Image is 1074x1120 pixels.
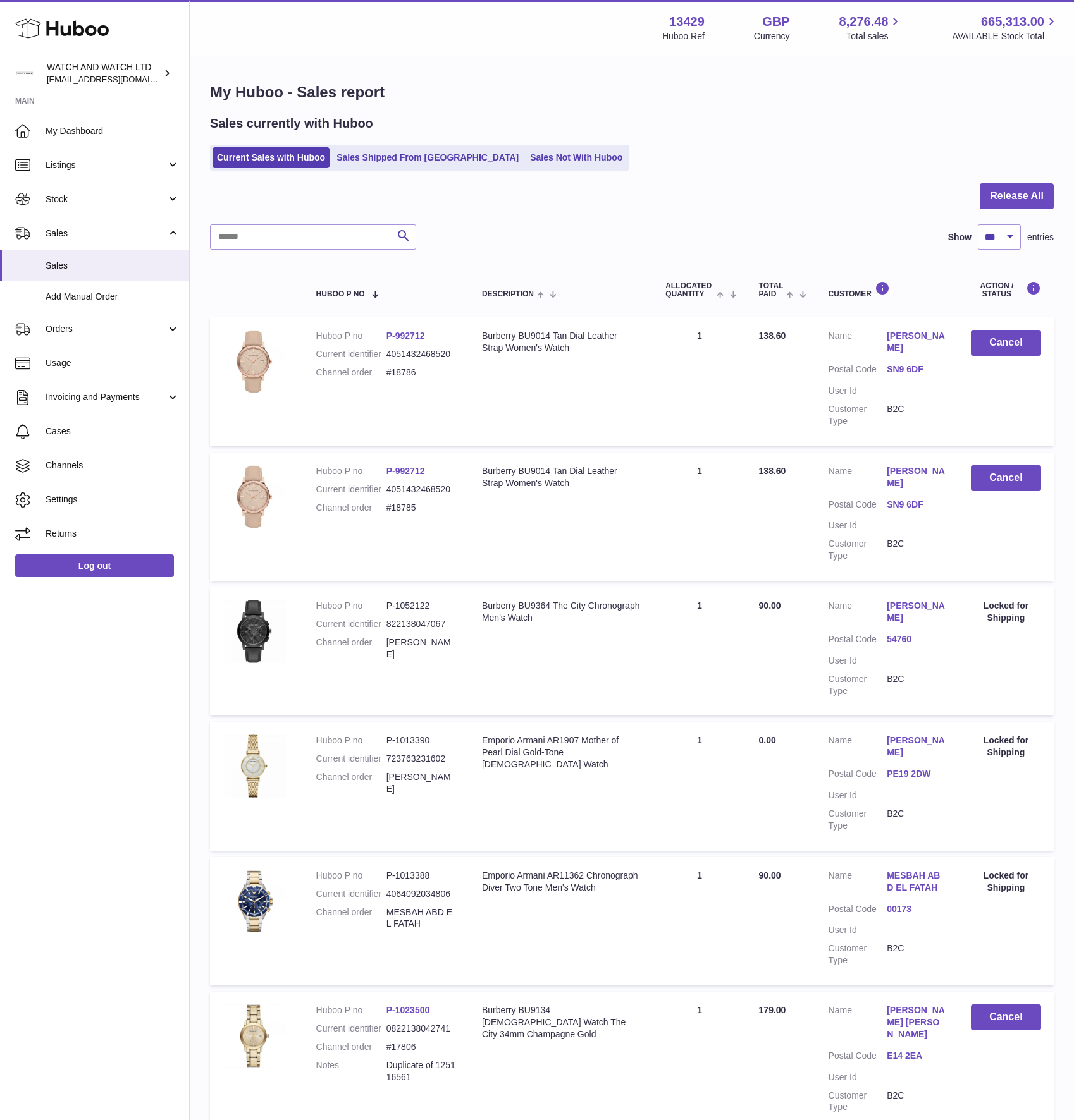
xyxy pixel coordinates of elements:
[829,808,887,832] dt: Customer Type
[887,768,946,780] a: PE19 2DW
[46,228,166,240] span: Sales
[213,147,330,168] a: Current Sales with Huboo
[46,357,180,369] span: Usage
[316,870,386,882] dt: Huboo P no
[386,906,457,930] dd: MESBAH ABD EL FATAH
[829,1050,887,1065] dt: Postal Code
[316,484,386,496] dt: Current identifier
[316,1004,386,1016] dt: Huboo P no
[386,618,457,630] dd: 822138047067
[386,484,457,496] dd: 4051432468520
[952,30,1059,42] span: AVAILABLE Stock Total
[887,633,946,645] a: 54760
[887,870,946,894] a: MESBAH ABD EL FATAH
[46,193,166,205] span: Stock
[829,499,887,514] dt: Postal Code
[887,600,946,624] a: [PERSON_NAME]
[971,1004,1041,1030] button: Cancel
[316,771,386,795] dt: Channel order
[887,538,946,562] dd: B2C
[316,734,386,746] dt: Huboo P no
[482,734,640,770] div: Emporio Armani AR1907 Mother of Pearl Dial Gold-Tone [DEMOGRAPHIC_DATA] Watch
[971,870,1041,894] div: Locked for Shipping
[887,465,946,489] a: [PERSON_NAME]
[829,734,887,762] dt: Name
[829,363,887,379] dt: Postal Code
[316,600,386,612] dt: Huboo P no
[316,618,386,630] dt: Current identifier
[46,260,180,272] span: Sales
[46,125,180,137] span: My Dashboard
[482,290,534,298] span: Description
[981,13,1044,30] span: 665,313.00
[223,465,286,528] img: 1718752441.jpg
[386,870,457,882] dd: P-1013388
[15,554,174,577] a: Log out
[210,115,373,132] h2: Sales currently with Huboo
[662,30,705,42] div: Huboo Ref
[754,30,790,42] div: Currency
[829,281,946,298] div: Customer
[316,1023,386,1035] dt: Current identifier
[948,231,972,243] label: Show
[829,1004,887,1044] dt: Name
[526,147,627,168] a: Sales Not With Huboo
[46,391,166,403] span: Invoicing and Payments
[887,1004,946,1040] a: [PERSON_NAME] [PERSON_NAME]
[762,13,789,30] strong: GBP
[386,600,457,612] dd: P-1052122
[386,1041,457,1053] dd: #17806
[759,331,786,341] span: 138.60
[759,870,781,880] span: 90.00
[829,385,887,397] dt: User Id
[887,1090,946,1114] dd: B2C
[653,317,746,446] td: 1
[759,282,784,298] span: Total paid
[210,82,1054,102] h1: My Huboo - Sales report
[316,330,386,342] dt: Huboo P no
[887,1050,946,1062] a: E14 2EA
[482,600,640,624] div: Burberry BU9364 The City Chronograph Men's Watch
[482,1004,640,1040] div: Burberry BU9134 [DEMOGRAPHIC_DATA] Watch The City 34mm Champagne Gold
[829,789,887,801] dt: User Id
[829,942,887,966] dt: Customer Type
[15,64,34,83] img: baris@watchandwatch.co.uk
[316,636,386,660] dt: Channel order
[482,465,640,489] div: Burberry BU9014 Tan Dial Leather Strap Women's Watch
[887,808,946,832] dd: B2C
[386,331,425,341] a: P-992712
[971,281,1041,298] div: Action / Status
[332,147,523,168] a: Sales Shipped From [GEOGRAPHIC_DATA]
[829,673,887,697] dt: Customer Type
[316,465,386,477] dt: Huboo P no
[316,290,365,298] span: Huboo P no
[316,502,386,514] dt: Channel order
[846,30,903,42] span: Total sales
[887,673,946,697] dd: B2C
[887,499,946,511] a: SN9 6DF
[759,466,786,476] span: 138.60
[223,600,286,663] img: 1752755916.jpg
[829,538,887,562] dt: Customer Type
[653,722,746,850] td: 1
[829,870,887,897] dt: Name
[759,1005,786,1015] span: 179.00
[971,465,1041,491] button: Cancel
[386,466,425,476] a: P-992712
[653,857,746,985] td: 1
[952,13,1059,42] a: 665,313.00 AVAILABLE Stock Total
[829,903,887,918] dt: Postal Code
[829,633,887,648] dt: Postal Code
[46,528,180,540] span: Returns
[887,903,946,915] a: 00173
[386,753,457,765] dd: 723763231602
[829,655,887,667] dt: User Id
[971,330,1041,356] button: Cancel
[482,330,640,354] div: Burberry BU9014 Tan Dial Leather Strap Women's Watch
[887,330,946,354] a: [PERSON_NAME]
[223,1004,286,1068] img: 1733318567.jpg
[759,600,781,611] span: 90.00
[223,330,286,393] img: 1718752441.jpg
[971,734,1041,758] div: Locked for Shipping
[887,403,946,427] dd: B2C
